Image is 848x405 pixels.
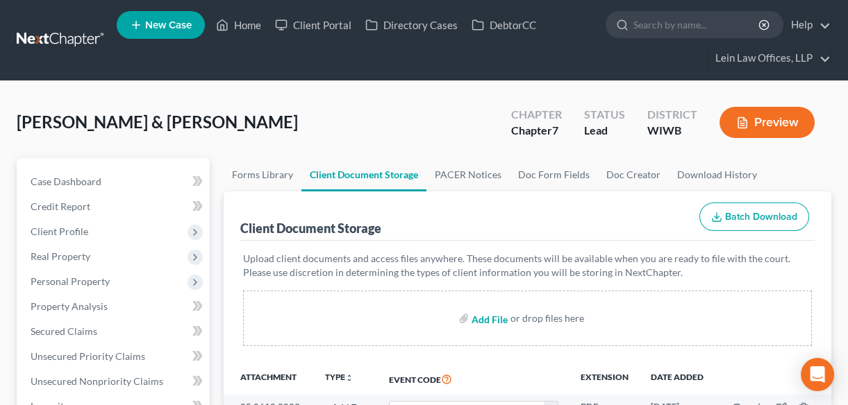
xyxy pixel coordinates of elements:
i: unfold_more [345,374,354,382]
a: Home [209,12,268,37]
a: Help [784,12,831,37]
a: PACER Notices [426,158,510,191]
span: [PERSON_NAME] & [PERSON_NAME] [17,112,298,132]
a: Directory Cases [358,12,465,37]
div: District [647,107,697,123]
div: Lead [584,123,625,139]
a: Case Dashboard [19,169,210,194]
button: TYPEunfold_more [325,373,354,382]
input: Search by name... [633,12,760,37]
a: Unsecured Nonpriority Claims [19,369,210,394]
span: Secured Claims [31,325,97,337]
a: Doc Creator [598,158,669,191]
div: Status [584,107,625,123]
div: Open Intercom Messenger [801,358,834,391]
a: Forms Library [224,158,301,191]
span: Case Dashboard [31,175,101,187]
div: Chapter [511,107,562,123]
th: Date added [640,363,715,395]
a: Doc Form Fields [510,158,598,191]
th: Attachment [224,363,314,395]
div: WIWB [647,123,697,139]
span: Unsecured Priority Claims [31,350,145,362]
div: or drop files here [510,311,584,325]
span: Client Profile [31,225,88,237]
p: Upload client documents and access files anywhere. These documents will be available when you are... [243,252,812,279]
a: Credit Report [19,194,210,219]
span: Batch Download [725,211,797,223]
a: Lein Law Offices, LLP [708,46,831,71]
a: DebtorCC [465,12,543,37]
a: Unsecured Priority Claims [19,344,210,369]
span: New Case [145,20,192,31]
th: Event Code [378,363,570,395]
a: Download History [669,158,765,191]
a: Secured Claims [19,319,210,344]
div: Chapter [511,123,562,139]
span: Unsecured Nonpriority Claims [31,375,163,387]
div: Client Document Storage [240,220,381,236]
span: Credit Report [31,200,90,212]
span: Property Analysis [31,300,108,312]
button: Preview [720,107,815,138]
button: Batch Download [699,203,809,232]
a: Property Analysis [19,294,210,319]
span: Personal Property [31,275,110,287]
th: Extension [570,363,640,395]
span: Real Property [31,250,90,262]
span: 7 [552,123,558,137]
a: Client Portal [268,12,358,37]
a: Client Document Storage [301,158,426,191]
